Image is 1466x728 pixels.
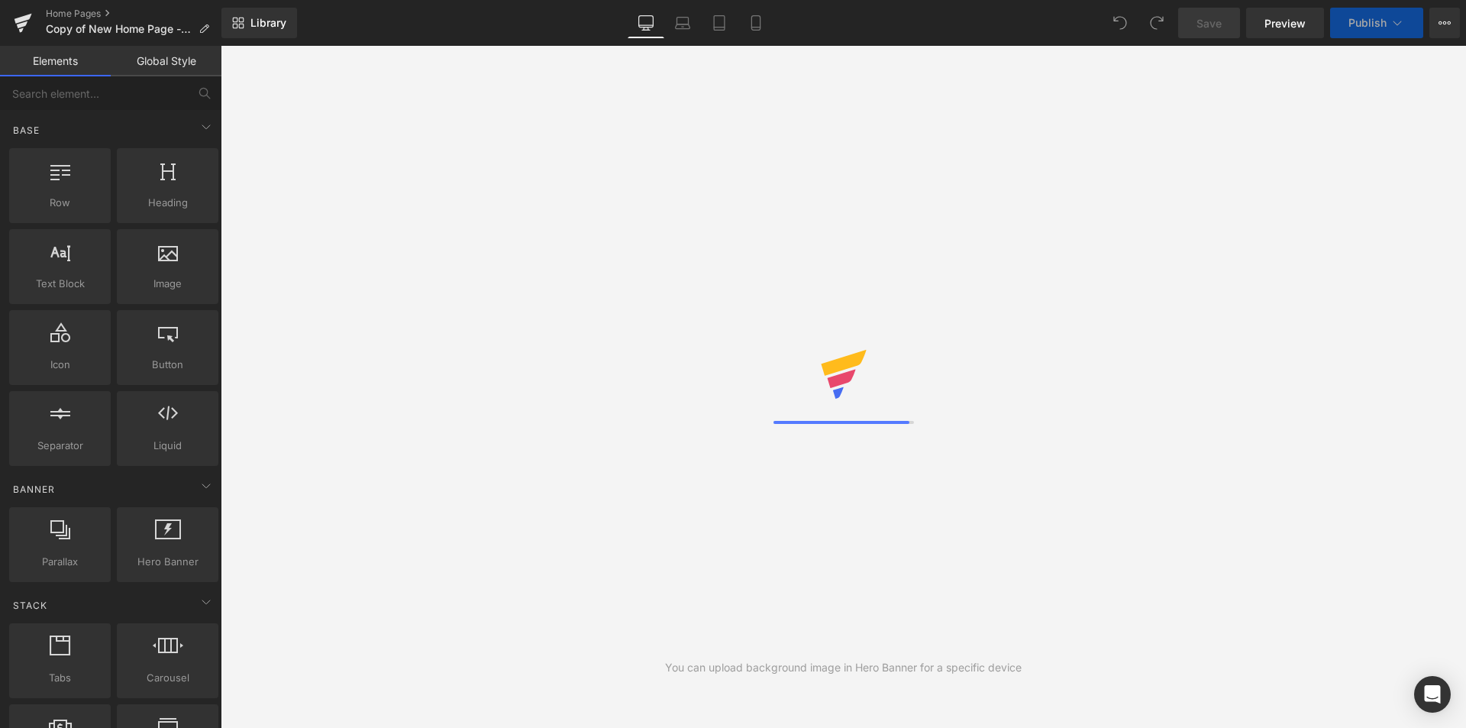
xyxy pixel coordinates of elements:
span: Tabs [14,670,106,686]
button: Publish [1330,8,1423,38]
span: Text Block [14,276,106,292]
span: Parallax [14,554,106,570]
span: Image [121,276,214,292]
span: Row [14,195,106,211]
a: Home Pages [46,8,221,20]
a: Global Style [111,46,221,76]
a: New Library [221,8,297,38]
span: Banner [11,482,57,497]
span: Hero Banner [121,554,214,570]
span: Library [250,16,286,30]
span: Stack [11,598,49,613]
span: Preview [1264,15,1306,31]
button: More [1429,8,1460,38]
span: Button [121,357,214,373]
span: Carousel [121,670,214,686]
button: Redo [1141,8,1172,38]
a: Desktop [628,8,664,38]
a: Mobile [738,8,774,38]
span: Copy of New Home Page - [GEOGRAPHIC_DATA] - [DATE] - B [46,23,192,35]
div: Open Intercom Messenger [1414,676,1451,713]
button: Undo [1105,8,1135,38]
span: Save [1196,15,1222,31]
span: Heading [121,195,214,211]
div: You can upload background image in Hero Banner for a specific device [665,659,1022,676]
span: Publish [1348,17,1387,29]
span: Base [11,123,41,138]
span: Liquid [121,438,214,454]
a: Preview [1246,8,1324,38]
a: Tablet [701,8,738,38]
span: Separator [14,438,106,454]
span: Icon [14,357,106,373]
a: Laptop [664,8,701,38]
